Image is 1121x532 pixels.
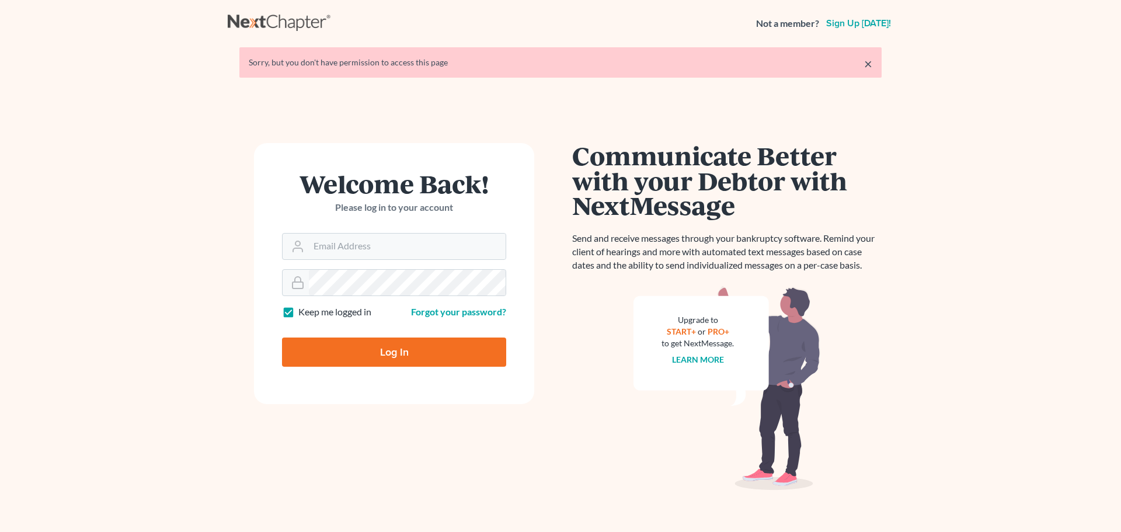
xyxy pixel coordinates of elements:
a: PRO+ [708,326,729,336]
strong: Not a member? [756,17,819,30]
div: to get NextMessage. [662,338,734,349]
label: Keep me logged in [298,305,371,319]
a: × [864,57,872,71]
a: START+ [667,326,696,336]
a: Learn more [672,354,724,364]
input: Email Address [309,234,506,259]
p: Send and receive messages through your bankruptcy software. Remind your client of hearings and mo... [572,232,882,272]
h1: Communicate Better with your Debtor with NextMessage [572,143,882,218]
div: Sorry, but you don't have permission to access this page [249,57,872,68]
img: nextmessage_bg-59042aed3d76b12b5cd301f8e5b87938c9018125f34e5fa2b7a6b67550977c72.svg [633,286,820,491]
a: Forgot your password? [411,306,506,317]
p: Please log in to your account [282,201,506,214]
a: Sign up [DATE]! [824,19,893,28]
h1: Welcome Back! [282,171,506,196]
span: or [698,326,706,336]
input: Log In [282,338,506,367]
div: Upgrade to [662,314,734,326]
